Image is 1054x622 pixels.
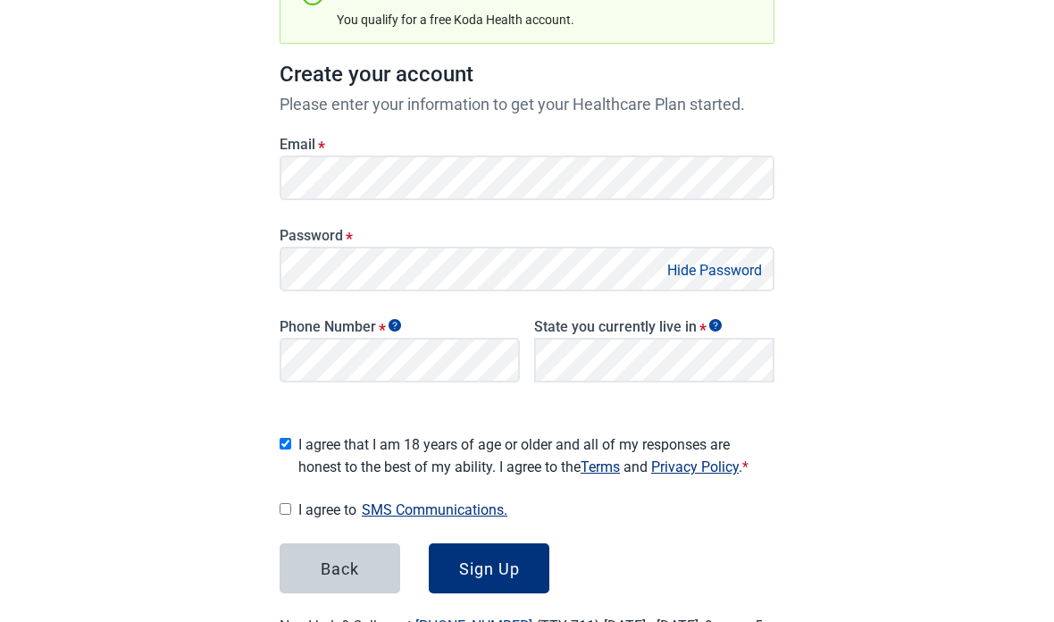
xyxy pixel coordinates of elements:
[280,136,774,153] label: Email
[389,319,401,332] span: Show tooltip
[337,10,739,29] div: You qualify for a free Koda Health account.
[709,319,722,332] span: Show tooltip
[356,498,513,522] button: Show SMS communications details
[459,559,520,577] div: Sign Up
[280,92,774,116] p: Please enter your information to get your Healthcare Plan started.
[280,543,400,593] button: Back
[321,559,359,577] div: Back
[581,458,620,475] a: Read our Terms of Service
[429,543,549,593] button: Sign Up
[298,498,774,522] span: I agree to
[298,433,774,478] span: I agree that I am 18 years of age or older and all of my responses are honest to the best of my a...
[534,318,774,335] label: State you currently live in
[662,258,767,282] button: Hide Password
[651,458,739,475] a: Read our Privacy Policy
[280,227,774,244] label: Password
[280,318,520,335] label: Phone Number
[280,58,774,92] h1: Create your account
